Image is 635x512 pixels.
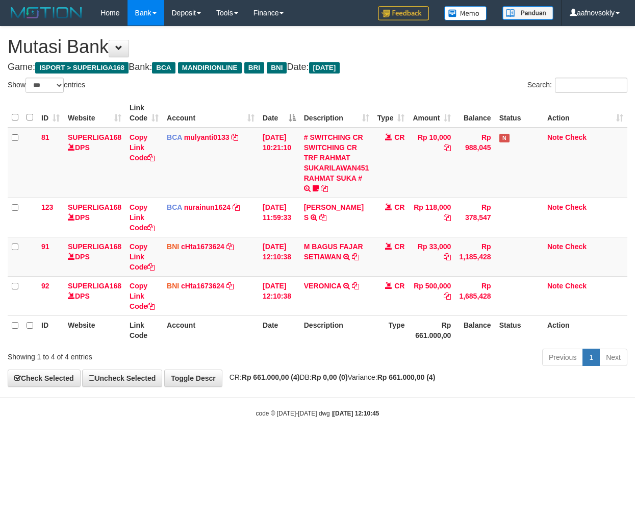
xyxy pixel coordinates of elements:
td: Rp 33,000 [409,237,455,276]
small: code © [DATE]-[DATE] dwg | [256,410,379,417]
a: mulyanti0133 [184,133,230,141]
h4: Game: Bank: Date: [8,62,627,72]
a: SUPERLIGA168 [68,242,121,251]
td: DPS [64,198,125,237]
td: Rp 1,185,428 [455,237,495,276]
img: Button%20Memo.svg [444,6,487,20]
h1: Mutasi Bank [8,37,627,57]
a: Check Selected [8,370,81,387]
td: [DATE] 12:10:38 [259,276,300,315]
a: nurainun1624 [184,203,231,211]
strong: Rp 0,00 (0) [312,373,348,381]
a: SUPERLIGA168 [68,133,121,141]
span: BNI [267,62,287,74]
th: Date: activate to sort column descending [259,99,300,128]
th: Balance [455,315,495,345]
th: Account: activate to sort column ascending [163,99,259,128]
a: Copy VERONICA to clipboard [352,282,359,290]
th: Balance [455,99,495,128]
a: Note [547,203,563,211]
strong: Rp 661.000,00 (4) [242,373,300,381]
a: Copy Rp 10,000 to clipboard [444,143,451,152]
a: cHta1673624 [181,282,224,290]
span: 91 [41,242,49,251]
th: Status [495,99,543,128]
a: Copy Link Code [130,282,155,310]
th: Description: activate to sort column ascending [300,99,373,128]
td: [DATE] 12:10:38 [259,237,300,276]
a: Copy Link Code [130,203,155,232]
span: BCA [167,203,182,211]
th: Link Code [125,315,163,345]
a: Copy cHta1673624 to clipboard [226,282,234,290]
span: BNI [167,242,179,251]
td: DPS [64,276,125,315]
span: CR [394,203,404,211]
a: Check [565,282,587,290]
a: Copy nurainun1624 to clipboard [233,203,240,211]
select: Showentries [26,78,64,93]
span: Has Note [499,134,510,142]
th: Amount: activate to sort column ascending [409,99,455,128]
a: Copy Link Code [130,133,155,162]
a: Toggle Descr [164,370,222,387]
th: Account [163,315,259,345]
a: SUPERLIGA168 [68,203,121,211]
span: BRI [244,62,264,74]
th: Action [543,315,627,345]
a: Note [547,242,563,251]
th: Website: activate to sort column ascending [64,99,125,128]
a: Copy Link Code [130,242,155,271]
a: cHta1673624 [181,242,224,251]
a: Copy cHta1673624 to clipboard [226,242,234,251]
strong: [DATE] 12:10:45 [333,410,379,417]
a: Copy # SWITCHING CR SWITCHING CR TRF RAHMAT SUKARILAWAN451 RAHMAT SUKA # to clipboard [321,184,328,192]
a: Copy M BAGUS FAJAR SETIAWAN to clipboard [352,253,359,261]
a: M BAGUS FAJAR SETIAWAN [304,242,363,261]
a: Note [547,282,563,290]
a: [PERSON_NAME] S [304,203,364,222]
label: Search: [527,78,627,93]
th: Website [64,315,125,345]
td: Rp 988,045 [455,128,495,198]
span: ISPORT > SUPERLIGA168 [35,62,129,74]
th: Action: activate to sort column ascending [543,99,627,128]
span: [DATE] [309,62,340,74]
td: [DATE] 11:59:33 [259,198,300,237]
th: Description [300,315,373,345]
a: SUPERLIGA168 [68,282,121,290]
td: DPS [64,237,125,276]
a: Copy SRI WAHYUNI S to clipboard [319,213,326,222]
input: Search: [555,78,627,93]
span: CR: DB: Variance: [224,373,436,381]
a: Check [565,203,587,211]
th: Type [373,315,409,345]
span: BCA [152,62,175,74]
a: Copy Rp 118,000 to clipboard [444,213,451,222]
img: MOTION_logo.png [8,5,85,20]
a: Previous [542,349,583,366]
div: Showing 1 to 4 of 4 entries [8,348,257,362]
a: Copy Rp 33,000 to clipboard [444,253,451,261]
th: Rp 661.000,00 [409,315,455,345]
a: Copy mulyanti0133 to clipboard [231,133,238,141]
span: CR [394,282,404,290]
span: 123 [41,203,53,211]
span: MANDIRIONLINE [178,62,242,74]
span: CR [394,133,404,141]
img: Feedback.jpg [378,6,429,20]
td: Rp 10,000 [409,128,455,198]
th: Type: activate to sort column ascending [373,99,409,128]
th: ID: activate to sort column ascending [37,99,64,128]
label: Show entries [8,78,85,93]
span: BNI [167,282,179,290]
td: Rp 118,000 [409,198,455,237]
a: Check [565,242,587,251]
th: Status [495,315,543,345]
a: # SWITCHING CR SWITCHING CR TRF RAHMAT SUKARILAWAN451 RAHMAT SUKA # [304,133,369,182]
span: BCA [167,133,182,141]
strong: Rp 661.000,00 (4) [377,373,436,381]
th: ID [37,315,64,345]
a: Uncheck Selected [82,370,162,387]
a: Copy Rp 500,000 to clipboard [444,292,451,300]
